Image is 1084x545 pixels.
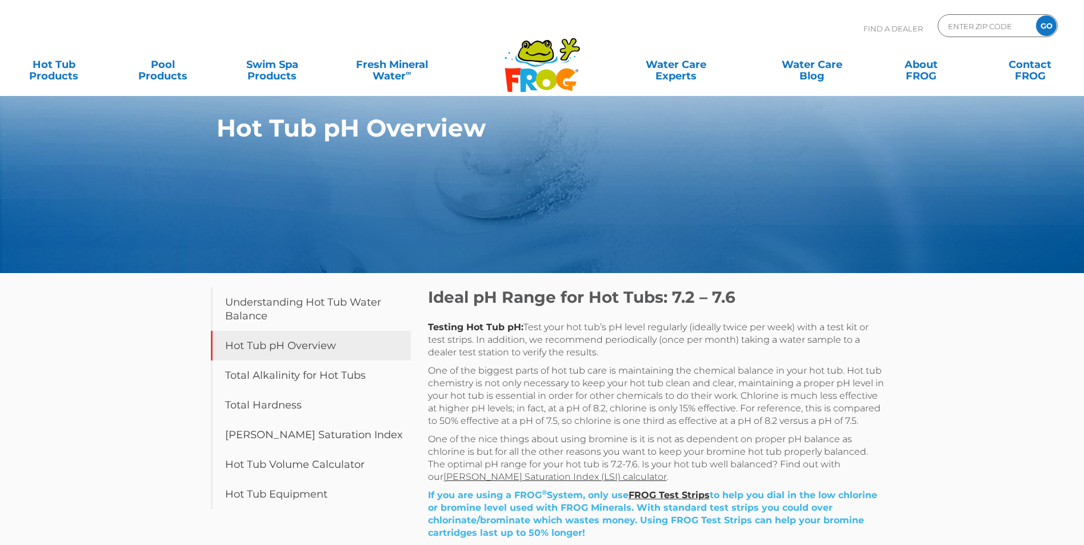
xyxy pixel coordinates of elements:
[629,490,710,500] a: FROG Test Strips
[211,331,411,360] a: Hot Tub pH Overview
[607,53,745,76] a: Water CareExperts
[211,450,411,479] a: Hot Tub Volume Calculator
[987,53,1073,76] a: ContactFROG
[428,433,885,483] p: One of the nice things about using bromine is it is not as dependent on proper pH balance as chlo...
[217,114,817,142] h1: Hot Tub pH Overview
[878,53,963,76] a: AboutFROG
[406,68,411,77] sup: ∞
[211,287,411,331] a: Understanding Hot Tub Water Balance
[542,488,547,496] span: ®
[211,360,411,390] a: Total Alkalinity for Hot Tubs
[863,14,923,43] p: Find A Dealer
[211,390,411,420] a: Total Hardness
[498,23,586,93] img: Frog Products Logo
[211,420,411,450] a: [PERSON_NAME] Saturation Index
[428,321,885,359] p: Test your hot tub’s pH level regularly (ideally twice per week) with a test kit or test strips. I...
[339,53,445,76] a: Fresh MineralWater∞
[230,53,315,76] a: Swim SpaProducts
[428,322,523,332] span: Testing Hot Tub pH:
[428,287,885,307] h2: Ideal pH Range for Hot Tubs: 7.2 – 7.6
[428,490,877,538] span: If you are using a FROG System, only use to help you dial in the low chlorine or bromine level us...
[428,364,885,427] p: One of the biggest parts of hot tub care is maintaining the chemical balance in your hot tub. Hot...
[11,53,97,76] a: Hot TubProducts
[443,471,667,482] a: [PERSON_NAME] Saturation Index (LSI) calculator
[211,479,411,509] a: Hot Tub Equipment
[121,53,206,76] a: PoolProducts
[1036,15,1057,36] input: GO
[769,53,854,76] a: Water CareBlog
